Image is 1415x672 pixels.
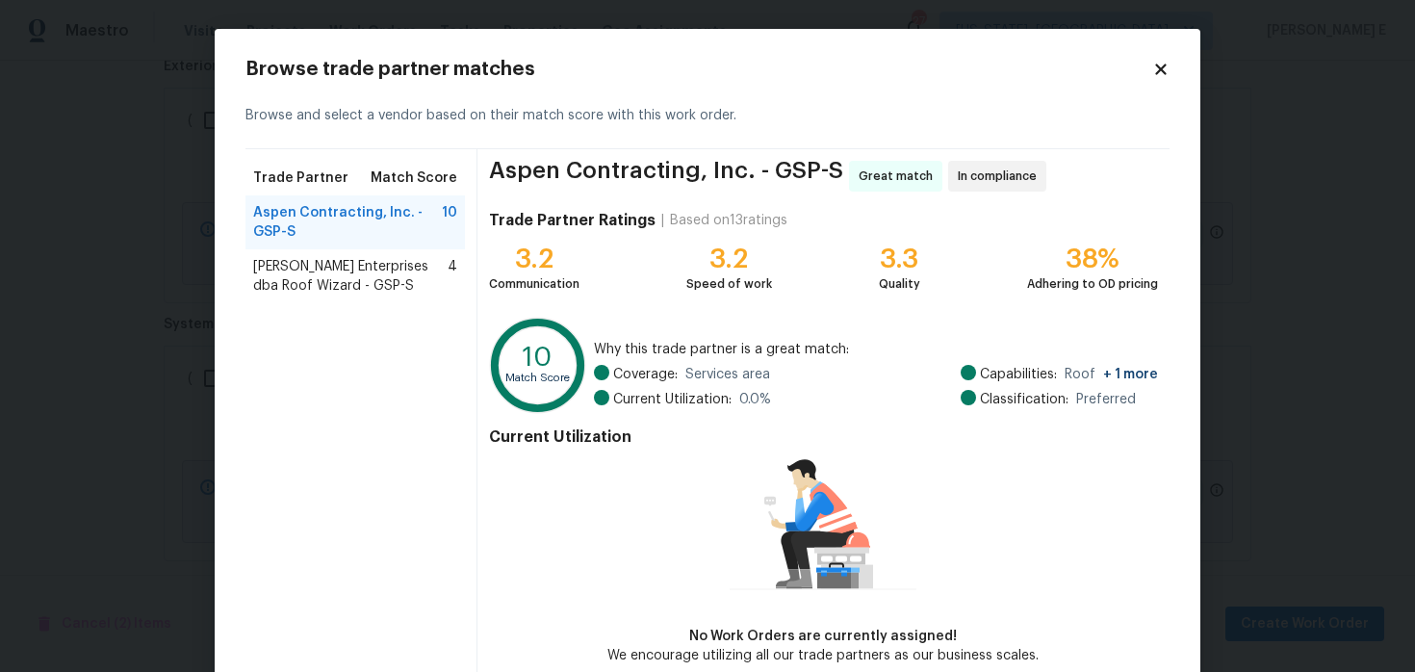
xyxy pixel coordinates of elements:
div: Speed of work [686,274,772,294]
div: Browse and select a vendor based on their match score with this work order. [245,83,1170,149]
span: 4 [448,257,457,296]
div: Adhering to OD pricing [1027,274,1158,294]
span: Great match [859,167,940,186]
span: + 1 more [1103,368,1158,381]
span: Capabilities: [980,365,1057,384]
div: 38% [1027,249,1158,269]
span: In compliance [958,167,1044,186]
span: Current Utilization: [613,390,732,409]
text: 10 [523,344,553,371]
span: Services area [685,365,770,384]
h2: Browse trade partner matches [245,60,1152,79]
div: Communication [489,274,579,294]
div: No Work Orders are currently assigned! [607,627,1039,646]
span: Classification: [980,390,1068,409]
span: Aspen Contracting, Inc. - GSP-S [253,203,442,242]
h4: Trade Partner Ratings [489,211,656,230]
span: Trade Partner [253,168,348,188]
div: | [656,211,670,230]
text: Match Score [505,373,570,383]
h4: Current Utilization [489,427,1158,447]
span: [PERSON_NAME] Enterprises dba Roof Wizard - GSP-S [253,257,448,296]
div: 3.2 [686,249,772,269]
span: Preferred [1076,390,1136,409]
span: Why this trade partner is a great match: [594,340,1158,359]
span: 10 [442,203,457,242]
div: 3.2 [489,249,579,269]
span: Coverage: [613,365,678,384]
span: 0.0 % [739,390,771,409]
div: Based on 13 ratings [670,211,787,230]
div: 3.3 [879,249,920,269]
span: Roof [1065,365,1158,384]
span: Match Score [371,168,457,188]
div: Quality [879,274,920,294]
span: Aspen Contracting, Inc. - GSP-S [489,161,843,192]
div: We encourage utilizing all our trade partners as our business scales. [607,646,1039,665]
